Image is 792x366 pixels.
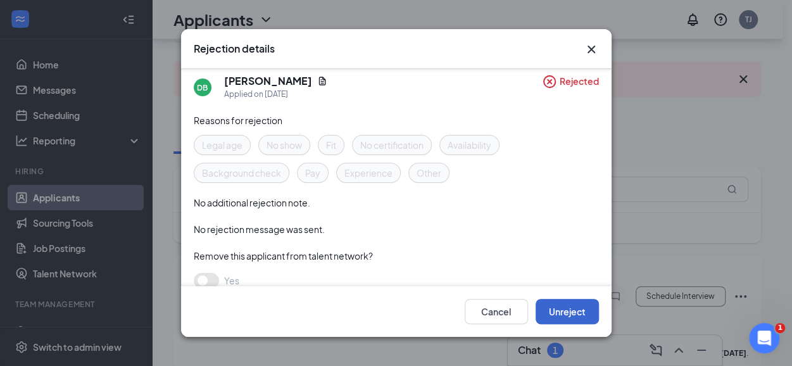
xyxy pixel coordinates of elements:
[202,138,242,152] span: Legal age
[267,138,302,152] span: No show
[584,42,599,57] button: Close
[360,138,424,152] span: No certification
[194,250,373,262] span: Remove this applicant from talent network?
[465,299,528,324] button: Cancel
[197,82,208,93] div: DB
[202,166,281,180] span: Background check
[536,299,599,324] button: Unreject
[194,115,282,126] span: Reasons for rejection
[224,88,327,101] div: Applied on [DATE]
[194,224,325,235] span: No rejection message was sent.
[775,323,785,333] span: 1
[749,323,779,353] iframe: Intercom live chat
[194,42,275,56] h3: Rejection details
[542,74,557,89] svg: CircleCross
[194,197,310,208] span: No additional rejection note.
[417,166,441,180] span: Other
[317,76,327,86] svg: Document
[224,74,312,88] h5: [PERSON_NAME]
[448,138,491,152] span: Availability
[224,273,239,288] span: Yes
[344,166,393,180] span: Experience
[584,42,599,57] svg: Cross
[326,138,336,152] span: Fit
[560,74,599,101] span: Rejected
[305,166,320,180] span: Pay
